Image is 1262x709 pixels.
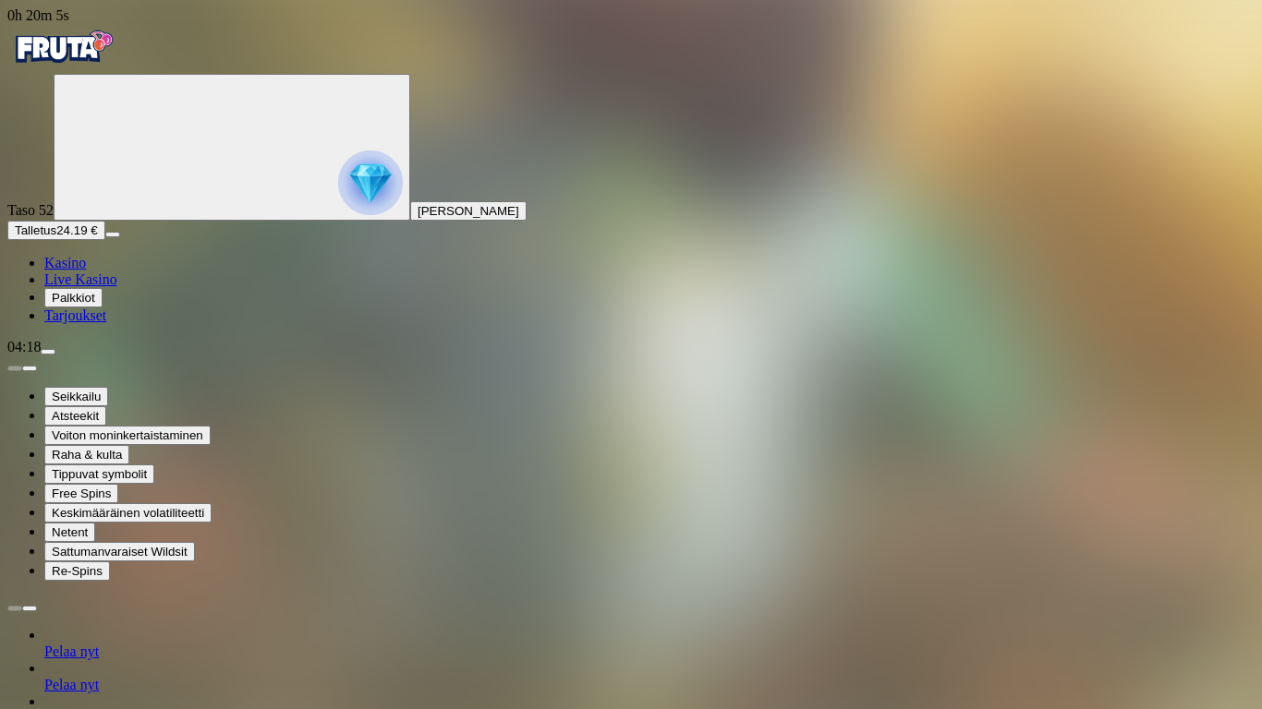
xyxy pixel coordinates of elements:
[15,223,56,237] span: Talletus
[410,201,527,221] button: [PERSON_NAME]
[44,464,154,484] button: Tippuvat symbolit
[7,24,118,70] img: Fruta
[44,255,86,270] a: Kasino
[44,484,118,503] button: Free Spins
[52,506,204,520] span: Keskimääräinen volatiliteetti
[44,643,99,659] a: Pelaa nyt
[52,390,101,403] span: Seikkailu
[52,545,188,559] span: Sattumanvaraiset Wildsit
[44,542,195,561] button: Sattumanvaraiset Wildsit
[7,366,22,371] button: prev slide
[22,366,37,371] button: next slide
[7,221,105,240] button: Talletusplus icon24.19 €
[44,561,110,581] button: Re-Spins
[44,288,103,307] button: Palkkiot
[44,523,95,542] button: Netent
[52,291,95,305] span: Palkkiot
[41,349,55,354] button: menu
[44,406,106,426] button: Atsteekit
[418,204,519,218] span: [PERSON_NAME]
[44,503,212,523] button: Keskimääräinen volatiliteetti
[7,606,22,611] button: prev slide
[7,339,41,354] span: 04:18
[7,7,69,23] span: user session time
[44,677,99,692] a: Pelaa nyt
[22,606,37,611] button: next slide
[52,428,203,442] span: Voiton moninkertaistaminen
[7,57,118,73] a: Fruta
[7,24,1255,324] nav: Primary
[52,564,103,578] span: Re-Spins
[44,387,108,406] button: Seikkailu
[52,409,99,423] span: Atsteekit
[52,487,111,500] span: Free Spins
[105,232,120,237] button: menu
[7,202,54,218] span: Taso 52
[52,467,147,481] span: Tippuvat symbolit
[52,525,88,539] span: Netent
[54,74,410,221] button: reward progress
[56,223,97,237] span: 24.19 €
[44,307,106,323] a: Tarjoukset
[338,150,403,215] img: reward progress
[44,426,211,445] button: Voiton moninkertaistaminen
[52,448,122,462] span: Raha & kulta
[7,255,1255,324] nav: Main menu
[44,445,129,464] button: Raha & kulta
[44,271,117,287] a: Live Kasino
